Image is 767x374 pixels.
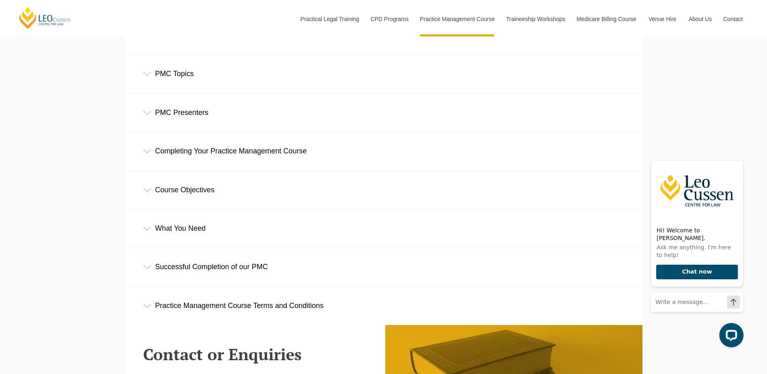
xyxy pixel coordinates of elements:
[125,132,642,170] div: Completing Your Practice Management Course
[644,152,747,354] iframe: LiveChat chat widget
[125,210,642,247] div: What You Need
[364,2,414,36] a: CPD Programs
[125,248,642,286] div: Successful Completion of our PMC
[125,171,642,209] div: Course Objectives
[414,2,500,36] a: Practice Management Course
[642,2,682,36] a: Venue Hire
[682,2,717,36] a: About Us
[143,20,624,38] h2: Course Structure
[294,2,365,36] a: Practical Legal Training
[125,94,642,132] div: PMC Presenters
[717,2,749,36] a: Contact
[125,287,642,325] div: Practice Management Course Terms and Conditions
[500,2,570,36] a: Traineeship Workshops
[570,2,642,36] a: Medicare Billing Course
[18,6,72,30] a: [PERSON_NAME] Centre for Law
[125,55,642,93] div: PMC Topics
[143,345,378,363] h2: Contact or Enquiries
